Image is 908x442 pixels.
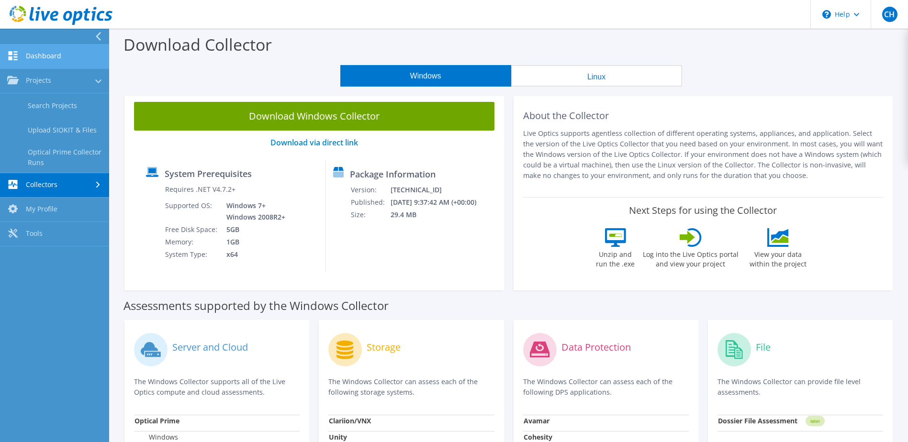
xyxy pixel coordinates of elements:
p: The Windows Collector can assess each of the following storage systems. [328,376,494,398]
label: Unzip and run the .exe [594,247,638,269]
label: Data Protection [561,343,631,352]
h2: About the Collector [523,110,884,122]
td: Free Disk Space: [165,223,219,236]
strong: Unity [329,432,347,442]
td: 29.4 MB [390,209,489,221]
tspan: NEW! [810,419,819,424]
td: Version: [350,184,390,196]
td: Memory: [165,236,219,248]
label: Assessments supported by the Windows Collector [123,301,389,310]
button: Windows [340,65,511,87]
td: [TECHNICAL_ID] [390,184,489,196]
svg: \n [822,10,831,19]
label: Download Collector [123,33,272,55]
td: Published: [350,196,390,209]
label: View your data within the project [744,247,813,269]
strong: Clariion/VNX [329,416,371,425]
td: Supported OS: [165,199,219,223]
label: Log into the Live Optics portal and view your project [642,247,739,269]
td: Windows 7+ Windows 2008R2+ [219,199,287,223]
a: Download via direct link [270,137,358,148]
button: Linux [511,65,682,87]
label: Storage [367,343,401,352]
td: Size: [350,209,390,221]
label: Requires .NET V4.7.2+ [165,185,235,194]
strong: Dossier File Assessment [718,416,797,425]
p: The Windows Collector can provide file level assessments. [717,376,883,398]
p: The Windows Collector can assess each of the following DPS applications. [523,376,689,398]
td: 5GB [219,223,287,236]
td: [DATE] 9:37:42 AM (+00:00) [390,196,489,209]
strong: Avamar [524,416,549,425]
p: Live Optics supports agentless collection of different operating systems, appliances, and applica... [523,128,884,181]
td: 1GB [219,236,287,248]
label: System Prerequisites [165,169,252,178]
p: The Windows Collector supports all of the Live Optics compute and cloud assessments. [134,376,300,398]
label: Next Steps for using the Collector [629,205,777,216]
strong: Optical Prime [135,416,179,425]
a: Download Windows Collector [134,102,494,131]
td: System Type: [165,248,219,261]
span: CH [882,7,897,22]
label: Windows [135,432,178,442]
label: Server and Cloud [172,343,248,352]
label: Package Information [350,169,436,179]
strong: Cohesity [524,432,552,442]
td: x64 [219,248,287,261]
label: File [756,343,771,352]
